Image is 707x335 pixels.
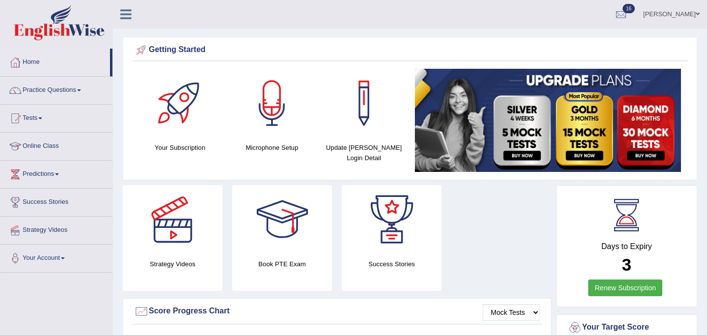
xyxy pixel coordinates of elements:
h4: Days to Expiry [568,242,686,251]
a: Practice Questions [0,77,112,101]
div: Score Progress Chart [134,304,540,319]
b: 3 [622,255,631,274]
div: Your Target Score [568,320,686,335]
span: 16 [623,4,635,13]
a: Tests [0,105,112,129]
h4: Success Stories [342,259,441,269]
a: Strategy Videos [0,217,112,241]
a: Renew Subscription [588,279,662,296]
a: Predictions [0,161,112,185]
a: Success Stories [0,189,112,213]
a: Online Class [0,133,112,157]
h4: Microphone Setup [231,142,313,153]
h4: Strategy Videos [123,259,222,269]
h4: Your Subscription [139,142,221,153]
h4: Book PTE Exam [232,259,332,269]
a: Home [0,49,110,73]
h4: Update [PERSON_NAME] Login Detail [323,142,405,163]
a: Your Account [0,245,112,269]
div: Getting Started [134,43,686,57]
img: small5.jpg [415,69,681,172]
